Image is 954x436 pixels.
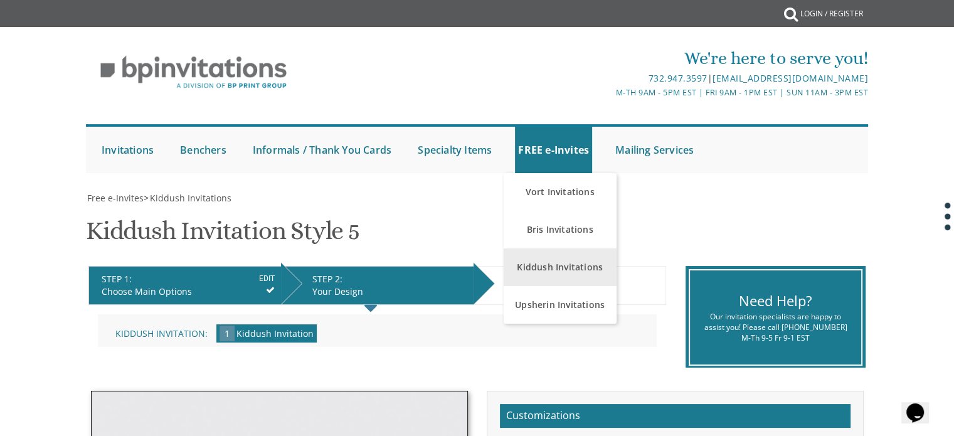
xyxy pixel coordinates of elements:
a: [EMAIL_ADDRESS][DOMAIN_NAME] [713,72,868,84]
a: Invitations [98,127,157,173]
div: Choose Main Options [102,285,275,298]
a: Benchers [177,127,230,173]
a: Kiddush Invitations [149,192,231,204]
a: Specialty Items [415,127,495,173]
a: 732.947.3597 [648,72,707,84]
span: 1 [220,326,235,341]
a: Bris Invitations [504,211,617,248]
a: Upsherin Invitations [504,286,617,324]
img: BP Invitation Loft [86,46,301,98]
div: STEP 2: [312,273,467,285]
div: | [347,71,868,86]
a: Informals / Thank You Cards [250,127,395,173]
h2: Customizations [500,404,851,428]
div: M-Th 9am - 5pm EST | Fri 9am - 1pm EST | Sun 11am - 3pm EST [347,86,868,99]
iframe: chat widget [901,386,941,423]
span: Kiddush Invitation [236,327,314,339]
a: Kiddush Invitations [504,248,617,286]
span: > [144,192,231,204]
div: Your Design [312,285,467,298]
div: We're here to serve you! [347,46,868,71]
span: Kiddush Invitation: [115,327,208,339]
a: Free e-Invites [86,192,144,204]
div: STEP 1: [102,273,275,285]
span: Kiddush Invitations [150,192,231,204]
h1: Kiddush Invitation Style 5 [86,217,359,254]
div: Our invitation specialists are happy to assist you! Please call [PHONE_NUMBER] M-Th 9-5 Fr 9-1 EST [699,311,852,343]
input: EDIT [259,273,275,284]
a: Vort Invitations [504,173,617,211]
a: Mailing Services [612,127,697,173]
span: Free e-Invites [87,192,144,204]
a: FREE e-Invites [515,127,592,173]
div: Need Help? [699,291,852,311]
